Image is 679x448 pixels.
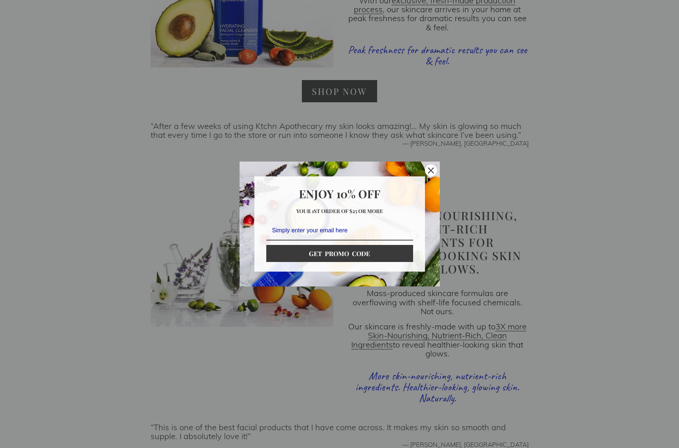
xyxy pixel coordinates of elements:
button: GET PROMO CODE [266,245,413,262]
strong: Your 1st order of $25 or more [296,208,383,215]
button: Close [422,162,440,179]
input: Email field [266,221,413,240]
strong: Enjoy 10% OFF [299,186,380,201]
svg: close icon [428,167,434,173]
